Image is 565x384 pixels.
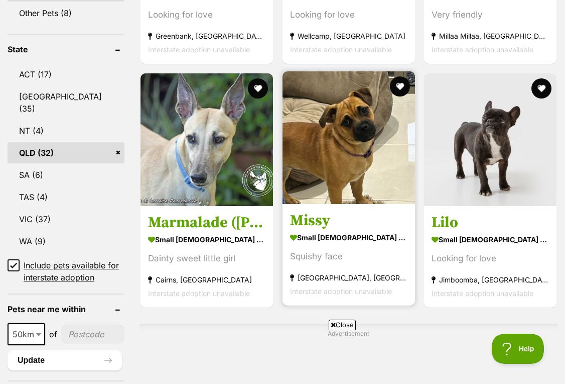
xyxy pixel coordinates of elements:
span: 50km [8,323,45,345]
strong: Jimboomba, [GEOGRAPHIC_DATA] [432,273,549,286]
a: ACT (17) [8,64,124,85]
a: [GEOGRAPHIC_DATA] (35) [8,86,124,119]
strong: small [DEMOGRAPHIC_DATA] Dog [432,232,549,247]
span: Interstate adoption unavailable [148,45,250,54]
a: QLD (32) [8,142,124,163]
span: Include pets available for interstate adoption [24,259,124,283]
div: Very friendly [432,8,549,22]
button: favourite [531,78,551,99]
h3: Marmalade ([PERSON_NAME] Marmalade) [148,213,265,232]
span: Interstate adoption unavailable [290,287,392,296]
span: Interstate adoption unavailable [148,289,250,298]
img: Lilo - French Bulldog [424,73,556,206]
strong: Cairns, [GEOGRAPHIC_DATA] [148,273,265,286]
span: Interstate adoption unavailable [290,45,392,54]
a: Marmalade ([PERSON_NAME] Marmalade) small [DEMOGRAPHIC_DATA] Dog Dainty sweet little girl Cairns,... [140,206,273,308]
strong: [GEOGRAPHIC_DATA], [GEOGRAPHIC_DATA] [290,271,407,284]
strong: small [DEMOGRAPHIC_DATA] Dog [148,232,265,247]
a: WA (9) [8,231,124,252]
h3: Missy [290,211,407,230]
iframe: Advertisement [100,334,465,379]
strong: small [DEMOGRAPHIC_DATA] Dog [290,230,407,245]
a: Missy small [DEMOGRAPHIC_DATA] Dog Squishy face [GEOGRAPHIC_DATA], [GEOGRAPHIC_DATA] Interstate a... [282,204,415,306]
div: Looking for love [290,8,407,22]
img: adc.png [73,1,79,8]
div: Looking for love [432,252,549,265]
header: Pets near me within [8,305,124,314]
a: Lilo small [DEMOGRAPHIC_DATA] Dog Looking for love Jimboomba, [GEOGRAPHIC_DATA] Interstate adopti... [424,206,556,308]
img: Marmalade (Harra's Marmalade) - Greyhound Dog [140,73,273,206]
iframe: Help Scout Beacon - Open [492,334,545,364]
a: Include pets available for interstate adoption [8,259,124,283]
a: VIC (37) [8,209,124,230]
strong: Millaa Millaa, [GEOGRAPHIC_DATA] [432,29,549,43]
span: 50km [9,327,44,341]
a: TAS (4) [8,186,124,208]
span: Interstate adoption unavailable [432,45,533,54]
h3: Lilo [432,213,549,232]
button: Update [8,350,122,370]
a: NT (4) [8,120,124,141]
a: SA (6) [8,164,124,185]
strong: Greenbank, [GEOGRAPHIC_DATA] [148,29,265,43]
input: postcode [61,325,124,344]
div: Looking for love [148,8,265,22]
button: favourite [248,78,268,99]
strong: Wellcamp, [GEOGRAPHIC_DATA] [290,29,407,43]
div: Dainty sweet little girl [148,252,265,265]
span: Close [329,320,356,330]
span: Interstate adoption unavailable [432,289,533,298]
a: Other Pets (8) [8,3,124,24]
div: Squishy face [290,250,407,263]
button: favourite [389,76,409,97]
span: of [49,328,57,340]
img: Missy - Pug x Jack Russell Terrier Dog [282,71,415,204]
header: State [8,45,124,54]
